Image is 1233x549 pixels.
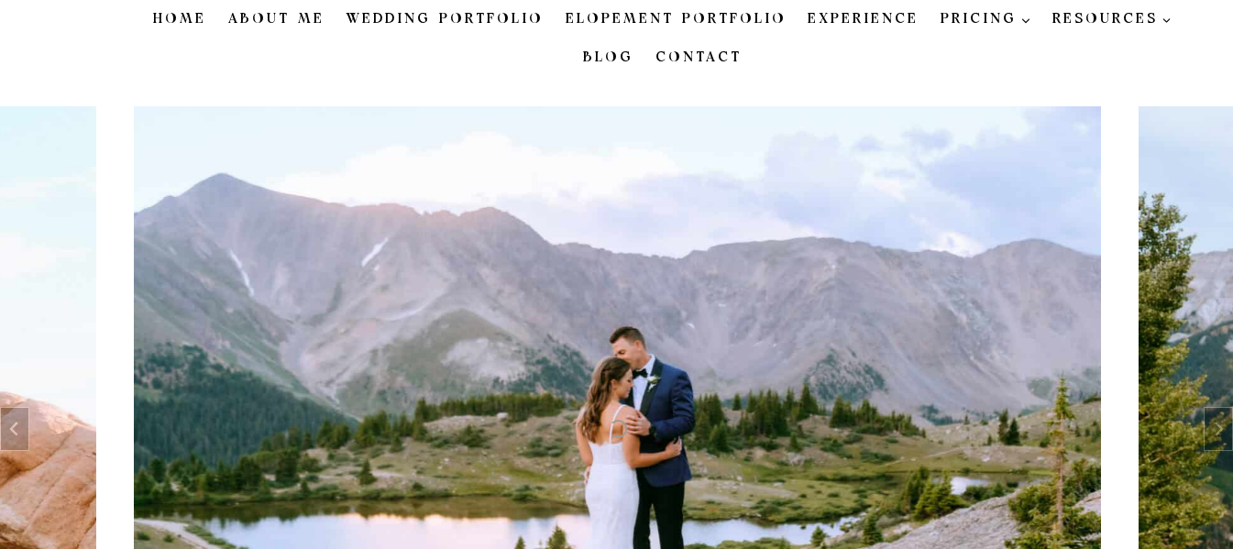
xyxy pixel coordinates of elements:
span: RESOURCES [1052,8,1172,30]
a: Contact [644,38,753,77]
button: Next slide [1204,407,1233,451]
span: PRICING [941,8,1030,30]
img: Mikayla Renee Photo [47,6,138,71]
a: Blog [572,38,644,77]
